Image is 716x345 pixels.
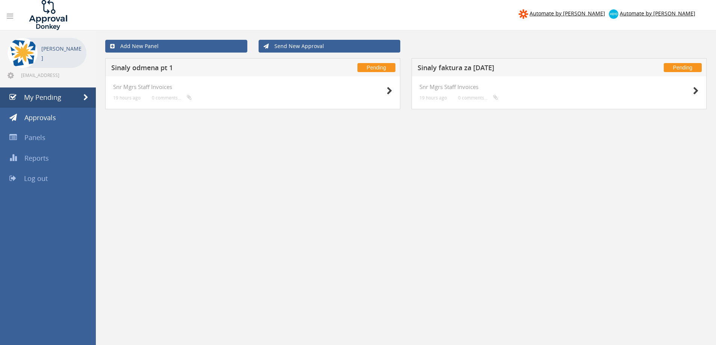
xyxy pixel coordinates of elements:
[419,84,699,90] h4: Snr Mgrs Staff Invoices
[357,63,395,72] span: Pending
[259,40,401,53] a: Send New Approval
[113,84,392,90] h4: Snr Mgrs Staff Invoices
[620,10,695,17] span: Automate by [PERSON_NAME]
[113,95,141,101] small: 19 hours ago
[24,113,56,122] span: Approvals
[664,63,702,72] span: Pending
[609,9,618,19] img: xero-logo.png
[21,72,85,78] span: [EMAIL_ADDRESS][DOMAIN_NAME]
[418,64,616,74] h5: Sinaly faktura za [DATE]
[419,95,447,101] small: 19 hours ago
[519,9,528,19] img: zapier-logomark.png
[105,40,247,53] a: Add New Panel
[530,10,605,17] span: Automate by [PERSON_NAME]
[24,154,49,163] span: Reports
[24,93,61,102] span: My Pending
[24,133,45,142] span: Panels
[24,174,48,183] span: Log out
[111,64,309,74] h5: Sinaly odmena pt 1
[41,44,83,63] p: [PERSON_NAME]
[458,95,498,101] small: 0 comments...
[152,95,192,101] small: 0 comments...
